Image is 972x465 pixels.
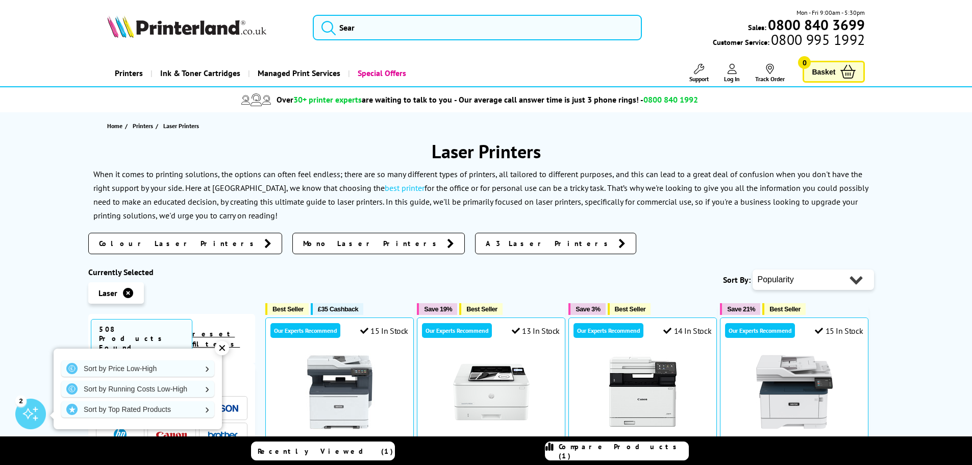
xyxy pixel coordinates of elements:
a: Colour Laser Printers [88,233,282,254]
span: Mono Laser Printers [303,238,442,249]
img: HP LaserJet Pro 4002dw [453,354,530,430]
button: Save 19% [417,303,457,315]
a: Canon [156,428,187,441]
img: Xerox B305 [756,354,833,430]
span: A3 Laser Printers [486,238,613,249]
span: Best Seller [466,305,497,313]
a: Sort by Top Rated Products [61,401,214,418]
a: Printers [133,120,156,131]
a: Mono Laser Printers [292,233,465,254]
div: 14 In Stock [663,326,711,336]
div: 13 In Stock [512,326,560,336]
img: HP [114,428,127,441]
a: Compare Products (1) [545,442,689,460]
a: Recently Viewed (1) [251,442,395,460]
span: Sort By: [723,275,751,285]
a: Log In [724,64,740,83]
a: Epson [208,402,238,414]
img: Epson [208,405,238,412]
span: Best Seller [769,305,801,313]
div: 15 In Stock [815,326,863,336]
span: Mon - Fri 9:00am - 5:30pm [796,8,865,17]
span: Laser Printers [163,122,199,130]
button: Save 3% [568,303,605,315]
span: Save 19% [424,305,452,313]
span: Best Seller [272,305,304,313]
h1: Laser Printers [88,139,884,163]
a: Printers [107,60,151,86]
div: 15 In Stock [360,326,408,336]
button: Best Seller [762,303,806,315]
a: reset filters [192,329,240,349]
span: 0 [798,56,811,69]
div: Our Experts Recommend [270,323,340,338]
div: ✕ [215,341,229,355]
a: Printerland Logo [107,15,301,40]
a: HP [105,428,135,441]
img: Canon [156,432,187,438]
img: Printerland Logo [107,15,266,38]
span: 508 Products Found [91,319,193,358]
b: 0800 840 3699 [768,15,865,34]
span: Laser [98,288,117,298]
span: Sales: [748,22,766,32]
span: Log In [724,75,740,83]
div: 2 [15,395,27,406]
a: Track Order [755,64,785,83]
button: Best Seller [459,303,503,315]
span: Colour Laser Printers [99,238,259,249]
span: - Our average call answer time is just 3 phone rings! - [454,94,698,105]
img: Xerox C325 [302,354,378,430]
img: Brother [208,431,238,438]
div: Our Experts Recommend [725,323,795,338]
p: When it comes to printing solutions, the options can often feel endless; there are so many differ... [93,169,868,221]
span: 30+ printer experts [293,94,362,105]
span: Ink & Toner Cartridges [160,60,240,86]
a: Basket 0 [803,61,865,83]
span: Save 3% [576,305,600,313]
a: Brother [208,428,238,441]
button: Best Seller [608,303,651,315]
button: Save 21% [720,303,760,315]
span: £35 Cashback [318,305,358,313]
span: Recently Viewed (1) [258,447,393,456]
a: best printer [385,183,425,193]
input: Sear [313,15,642,40]
a: Special Offers [348,60,414,86]
span: Customer Service: [713,35,865,47]
span: Basket [812,65,835,79]
span: 0800 840 1992 [643,94,698,105]
a: Canon i-SENSYS MF752Cdw [605,422,681,432]
span: Best Seller [615,305,646,313]
a: Sort by Running Costs Low-High [61,381,214,397]
a: Xerox B305 [756,422,833,432]
a: Ink & Toner Cartridges [151,60,248,86]
span: Over are waiting to talk to you [277,94,452,105]
div: Currently Selected [88,267,256,277]
a: 0800 840 3699 [766,20,865,30]
span: Printers [133,120,153,131]
span: Support [689,75,709,83]
a: Sort by Price Low-High [61,360,214,377]
a: Support [689,64,709,83]
button: Best Seller [265,303,309,315]
a: Managed Print Services [248,60,348,86]
span: 0800 995 1992 [769,35,865,44]
a: HP LaserJet Pro 4002dw [453,422,530,432]
div: Our Experts Recommend [574,323,643,338]
span: Compare Products (1) [559,442,688,460]
a: A3 Laser Printers [475,233,636,254]
img: Canon i-SENSYS MF752Cdw [605,354,681,430]
a: Home [107,120,125,131]
a: Xerox C325 [302,422,378,432]
span: Save 21% [727,305,755,313]
button: £35 Cashback [311,303,363,315]
div: Our Experts Recommend [422,323,492,338]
